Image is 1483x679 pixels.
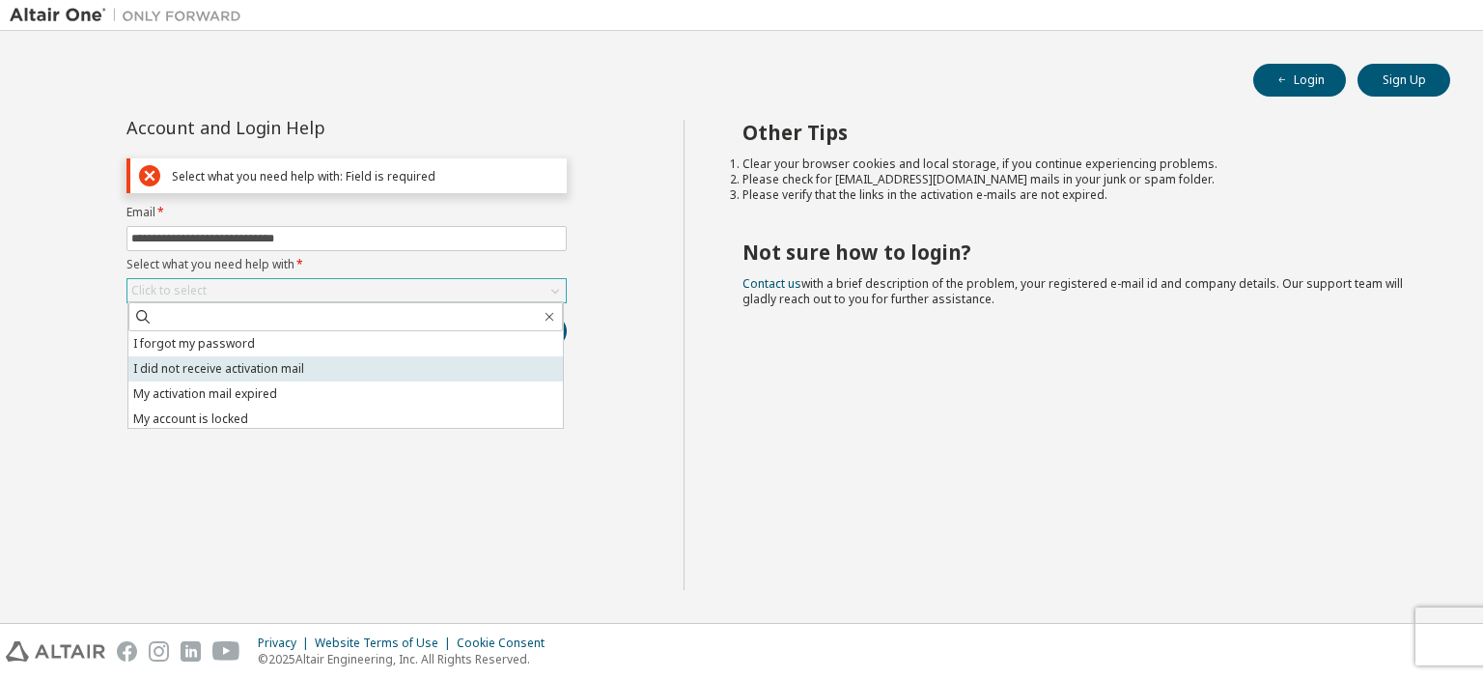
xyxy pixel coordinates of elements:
[1253,64,1346,97] button: Login
[742,275,801,292] a: Contact us
[742,275,1403,307] span: with a brief description of the problem, your registered e-mail id and company details. Our suppo...
[149,641,169,662] img: instagram.svg
[181,641,201,662] img: linkedin.svg
[6,641,105,662] img: altair_logo.svg
[258,636,315,651] div: Privacy
[128,331,563,356] li: I forgot my password
[742,240,1416,265] h2: Not sure how to login?
[127,279,566,302] div: Click to select
[742,172,1416,187] li: Please check for [EMAIL_ADDRESS][DOMAIN_NAME] mails in your junk or spam folder.
[742,120,1416,145] h2: Other Tips
[258,651,556,667] p: © 2025 Altair Engineering, Inc. All Rights Reserved.
[1357,64,1450,97] button: Sign Up
[742,187,1416,203] li: Please verify that the links in the activation e-mails are not expired.
[457,636,556,651] div: Cookie Consent
[742,156,1416,172] li: Clear your browser cookies and local storage, if you continue experiencing problems.
[172,169,558,184] div: Select what you need help with: Field is required
[10,6,251,25] img: Altair One
[117,641,137,662] img: facebook.svg
[126,120,479,135] div: Account and Login Help
[315,636,457,651] div: Website Terms of Use
[126,257,567,272] label: Select what you need help with
[131,283,207,298] div: Click to select
[212,641,240,662] img: youtube.svg
[126,205,567,220] label: Email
